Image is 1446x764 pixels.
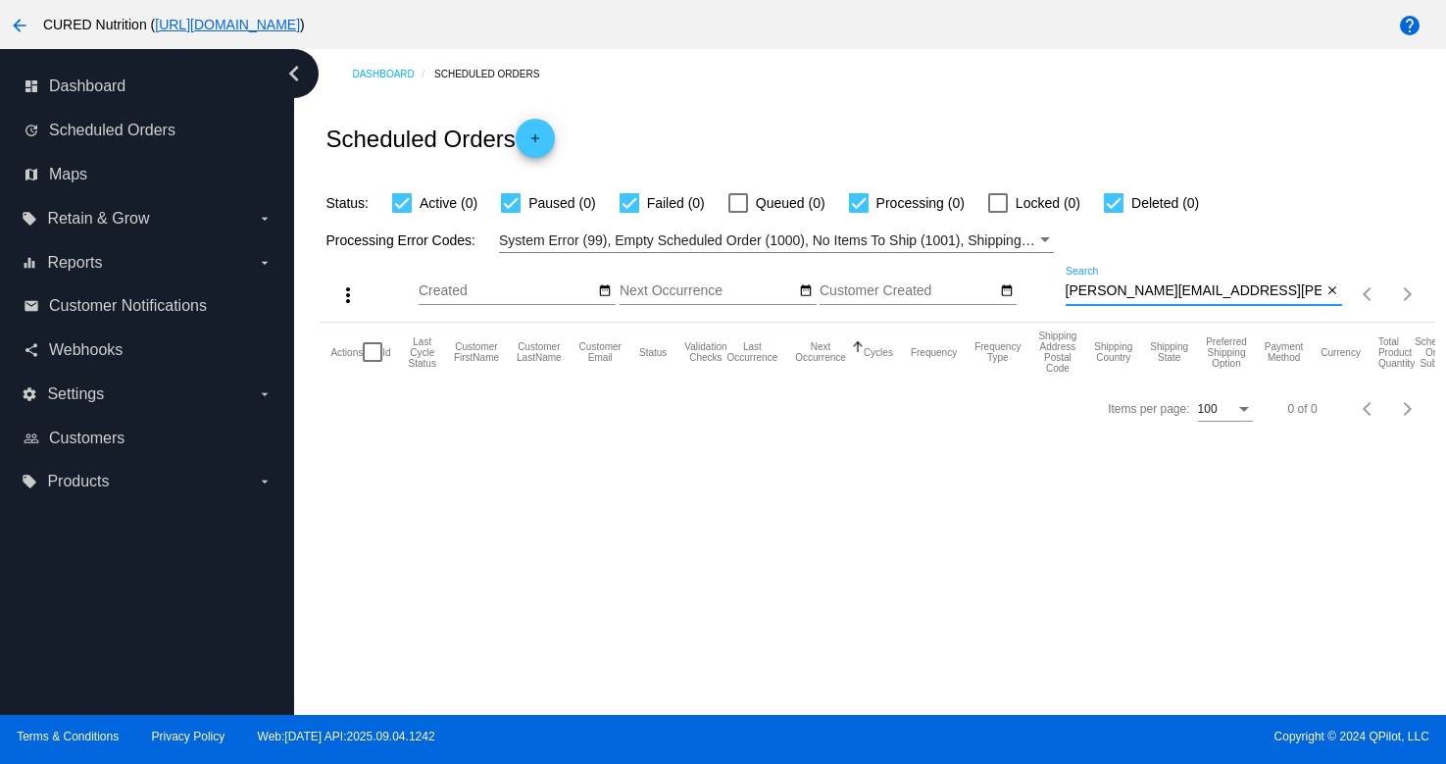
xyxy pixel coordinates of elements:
[24,159,273,190] a: map Maps
[43,17,305,32] span: CURED Nutrition ( )
[876,191,965,215] span: Processing (0)
[974,341,1021,363] button: Change sorting for FrequencyType
[1000,283,1014,299] mat-icon: date_range
[799,283,813,299] mat-icon: date_range
[454,341,499,363] button: Change sorting for CustomerFirstName
[152,730,225,743] a: Privacy Policy
[155,17,300,32] a: [URL][DOMAIN_NAME]
[1325,283,1339,299] mat-icon: close
[24,290,273,322] a: email Customer Notifications
[49,122,175,139] span: Scheduled Orders
[257,211,273,227] i: arrow_drop_down
[24,167,39,182] i: map
[756,191,825,215] span: Queued (0)
[1206,336,1247,369] button: Change sorting for PreferredShippingOption
[1108,402,1189,416] div: Items per page:
[1016,191,1080,215] span: Locked (0)
[22,474,37,489] i: local_offer
[257,386,273,402] i: arrow_drop_down
[49,430,125,447] span: Customers
[47,254,102,272] span: Reports
[1198,402,1218,416] span: 100
[24,123,39,138] i: update
[47,385,104,403] span: Settings
[24,431,39,446] i: people_outline
[325,119,554,158] h2: Scheduled Orders
[382,346,390,358] button: Change sorting for Id
[409,336,436,369] button: Change sorting for LastProcessingCycleId
[336,283,360,307] mat-icon: more_vert
[620,283,796,299] input: Next Occurrence
[257,255,273,271] i: arrow_drop_down
[49,166,87,183] span: Maps
[740,730,1429,743] span: Copyright © 2024 QPilot, LLC
[727,341,778,363] button: Change sorting for LastOccurrenceUtc
[1198,403,1253,417] mat-select: Items per page:
[1388,389,1427,429] button: Next page
[1288,402,1318,416] div: 0 of 0
[22,386,37,402] i: settings
[864,346,893,358] button: Change sorting for Cycles
[1378,323,1415,382] mat-header-cell: Total Product Quantity
[524,131,547,155] mat-icon: add
[24,423,273,454] a: people_outline Customers
[1066,283,1322,299] input: Search
[22,255,37,271] i: equalizer
[49,341,123,359] span: Webhooks
[419,283,595,299] input: Created
[1398,14,1421,37] mat-icon: help
[579,341,622,363] button: Change sorting for CustomerEmail
[24,71,273,102] a: dashboard Dashboard
[528,191,595,215] span: Paused (0)
[639,346,667,358] button: Change sorting for Status
[24,334,273,366] a: share Webhooks
[17,730,119,743] a: Terms & Conditions
[258,730,435,743] a: Web:[DATE] API:2025.09.04.1242
[499,229,1054,253] mat-select: Filter by Processing Error Codes
[795,341,846,363] button: Change sorting for NextOccurrenceUtc
[1349,389,1388,429] button: Previous page
[647,191,705,215] span: Failed (0)
[24,115,273,146] a: update Scheduled Orders
[517,341,562,363] button: Change sorting for CustomerLastName
[1150,341,1188,363] button: Change sorting for ShippingState
[1038,331,1076,374] button: Change sorting for ShippingPostcode
[47,473,109,490] span: Products
[1131,191,1199,215] span: Deleted (0)
[278,58,310,89] i: chevron_left
[1094,341,1132,363] button: Change sorting for ShippingCountry
[22,211,37,227] i: local_offer
[911,346,957,358] button: Change sorting for Frequency
[325,195,369,211] span: Status:
[1321,281,1342,302] button: Clear
[598,283,612,299] mat-icon: date_range
[1265,341,1303,363] button: Change sorting for PaymentMethod.Type
[1349,275,1388,314] button: Previous page
[820,283,996,299] input: Customer Created
[330,323,363,382] mat-header-cell: Actions
[352,59,434,89] a: Dashboard
[420,191,477,215] span: Active (0)
[1321,346,1361,358] button: Change sorting for CurrencyIso
[325,232,475,248] span: Processing Error Codes:
[49,77,125,95] span: Dashboard
[24,78,39,94] i: dashboard
[49,297,207,315] span: Customer Notifications
[24,298,39,314] i: email
[8,14,31,37] mat-icon: arrow_back
[684,323,726,382] mat-header-cell: Validation Checks
[434,59,557,89] a: Scheduled Orders
[47,210,149,228] span: Retain & Grow
[1388,275,1427,314] button: Next page
[24,342,39,358] i: share
[257,474,273,489] i: arrow_drop_down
